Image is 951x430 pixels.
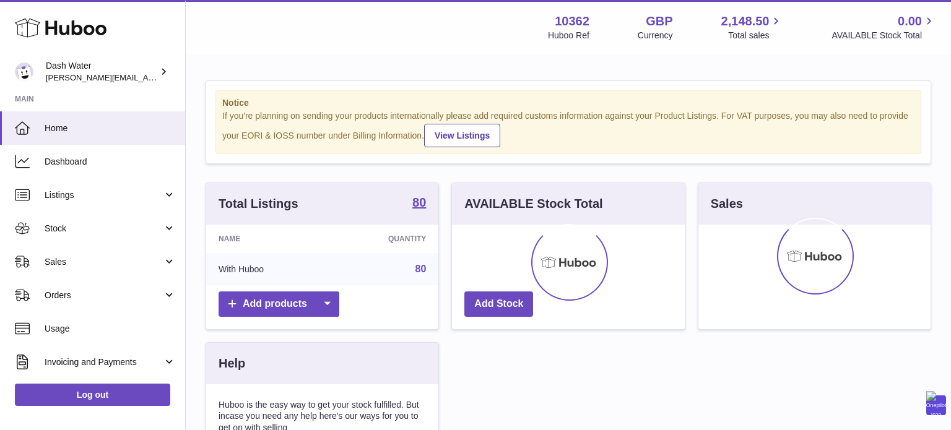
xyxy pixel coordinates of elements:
[45,256,163,268] span: Sales
[412,196,426,211] a: 80
[832,30,936,41] span: AVAILABLE Stock Total
[45,223,163,234] span: Stock
[412,196,426,209] strong: 80
[329,225,438,253] th: Quantity
[646,13,672,30] strong: GBP
[555,13,589,30] strong: 10362
[45,123,176,134] span: Home
[711,196,743,212] h3: Sales
[15,384,170,406] a: Log out
[219,196,298,212] h3: Total Listings
[832,13,936,41] a: 0.00 AVAILABLE Stock Total
[45,156,176,168] span: Dashboard
[15,62,33,81] img: james@dash-water.com
[45,189,163,201] span: Listings
[46,60,157,84] div: Dash Water
[898,13,922,30] span: 0.00
[206,253,329,285] td: With Huboo
[206,225,329,253] th: Name
[721,13,784,41] a: 2,148.50 Total sales
[219,355,245,372] h3: Help
[464,291,533,317] a: Add Stock
[728,30,783,41] span: Total sales
[464,196,602,212] h3: AVAILABLE Stock Total
[721,13,770,30] span: 2,148.50
[548,30,589,41] div: Huboo Ref
[45,290,163,301] span: Orders
[424,124,500,147] a: View Listings
[45,356,163,368] span: Invoicing and Payments
[222,97,914,109] strong: Notice
[46,72,248,82] span: [PERSON_NAME][EMAIL_ADDRESS][DOMAIN_NAME]
[638,30,673,41] div: Currency
[219,291,339,317] a: Add products
[45,323,176,335] span: Usage
[222,110,914,147] div: If you're planning on sending your products internationally please add required customs informati...
[415,264,427,274] a: 80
